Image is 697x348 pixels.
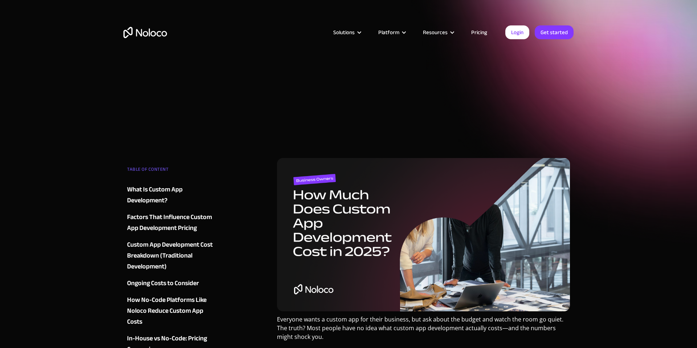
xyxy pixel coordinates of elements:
[462,28,496,37] a: Pricing
[123,27,167,38] a: home
[378,28,399,37] div: Platform
[423,28,448,37] div: Resources
[127,278,199,289] div: Ongoing Costs to Consider
[127,278,215,289] a: Ongoing Costs to Consider
[127,164,215,178] div: TABLE OF CONTENT
[277,315,570,347] p: Everyone wants a custom app for their business, but ask about the budget and watch the room go qu...
[127,295,215,327] a: How No-Code Platforms Like Noloco Reduce Custom App Costs
[333,28,355,37] div: Solutions
[535,25,574,39] a: Get started
[127,212,215,234] a: Factors That Influence Custom App Development Pricing
[505,25,529,39] a: Login
[127,184,215,206] a: What Is Custom App Development?
[414,28,462,37] div: Resources
[127,239,215,272] a: Custom App Development Cost Breakdown (Traditional Development)
[277,158,570,311] img: How Much Does Custom App Development Cost in 2025?
[369,28,414,37] div: Platform
[324,28,369,37] div: Solutions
